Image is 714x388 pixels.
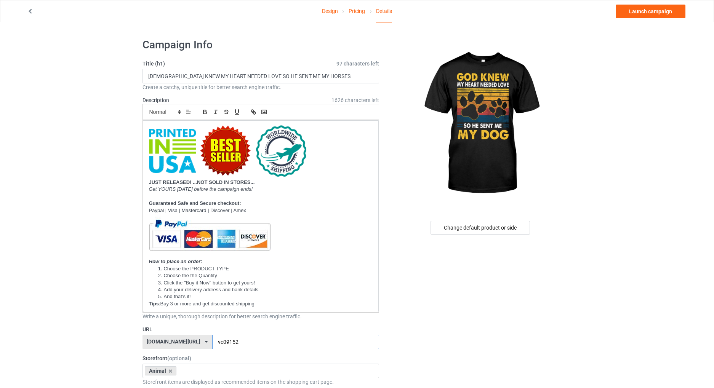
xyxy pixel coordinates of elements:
[616,5,685,18] a: Launch campaign
[156,293,373,300] li: And that's it!
[145,366,177,375] div: Animal
[336,60,379,67] span: 97 characters left
[149,200,241,206] strong: Guaranteed Safe and Secure checkout:
[149,214,271,256] img: AM_mc_vs_dc_ae.jpg
[349,0,365,22] a: Pricing
[142,313,379,320] div: Write a unique, thorough description for better search engine traffic.
[156,265,373,272] li: Choose the PRODUCT TYPE
[149,179,255,185] strong: JUST RELEASED! ...NOT SOLD IN STORES...
[142,38,379,52] h1: Campaign Info
[142,60,379,67] label: Title (h1)
[156,286,373,293] li: Add your delivery address and bank details
[156,272,373,279] li: Choose the the Quantity
[149,301,159,307] strong: Tips
[149,259,202,264] em: How to place an order:
[142,97,169,103] label: Description
[142,378,379,386] div: Storefront items are displayed as recommended items on the shopping cart page.
[431,221,530,235] div: Change default product or side
[149,186,253,192] em: Get YOURS [DATE] before the campaign ends!
[147,339,200,344] div: [DOMAIN_NAME][URL]
[149,300,373,308] p: :Buy 3 or more and get discounted shipping
[142,83,379,91] div: Create a catchy, unique title for better search engine traffic.
[142,326,379,333] label: URL
[142,354,379,362] label: Storefront
[167,355,191,361] span: (optional)
[149,125,306,177] img: 0f398873-31b8-474e-a66b-c8d8c57c2412
[149,207,373,214] p: Paypal | Visa | Mastercard | Discover | Amex
[156,279,373,286] li: Click the "Buy it Now" button to get yours!
[376,0,392,22] div: Details
[331,96,379,104] span: 1626 characters left
[322,0,338,22] a: Design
